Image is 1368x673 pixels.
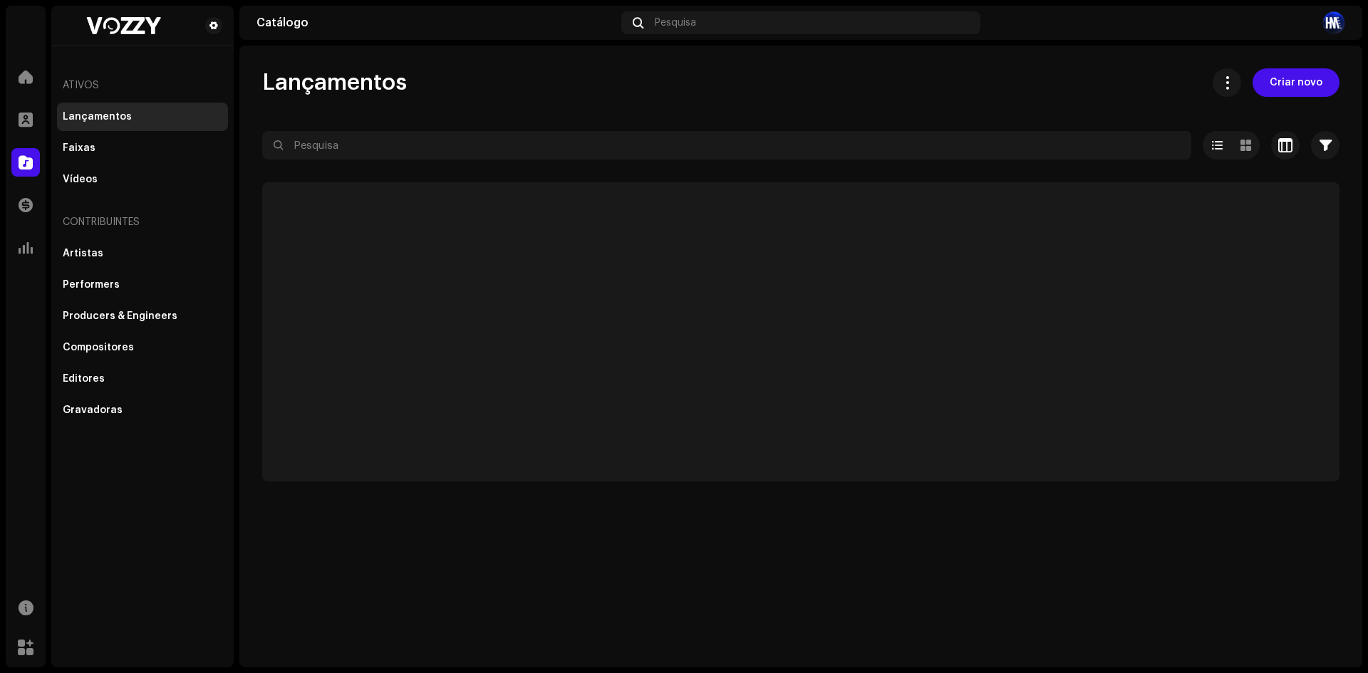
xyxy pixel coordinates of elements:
re-m-nav-item: Gravadoras [57,396,228,424]
re-a-nav-header: Ativos [57,68,228,103]
div: Compositores [63,342,134,353]
button: Criar novo [1253,68,1339,97]
re-m-nav-item: Editores [57,365,228,393]
div: Editores [63,373,105,385]
div: Faixas [63,142,95,154]
span: Lançamentos [262,68,407,97]
img: c6840230-6103-4952-9a32-8a5508a60845 [63,17,182,34]
div: Producers & Engineers [63,311,177,322]
re-m-nav-item: Performers [57,271,228,299]
re-m-nav-item: Producers & Engineers [57,302,228,330]
div: Artistas [63,248,103,259]
div: Gravadoras [63,405,123,416]
re-m-nav-item: Lançamentos [57,103,228,131]
span: Pesquisa [655,17,696,28]
input: Pesquisa [262,131,1191,160]
img: 157bdc2e-462e-4224-844c-c414979c75ed [1322,11,1345,34]
re-m-nav-item: Compositores [57,333,228,362]
re-a-nav-header: Contribuintes [57,205,228,239]
span: Criar novo [1270,68,1322,97]
div: Performers [63,279,120,291]
div: Lançamentos [63,111,132,122]
div: Vídeos [63,174,98,185]
re-m-nav-item: Artistas [57,239,228,268]
re-m-nav-item: Faixas [57,134,228,162]
div: Catálogo [256,17,616,28]
re-m-nav-item: Vídeos [57,165,228,194]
